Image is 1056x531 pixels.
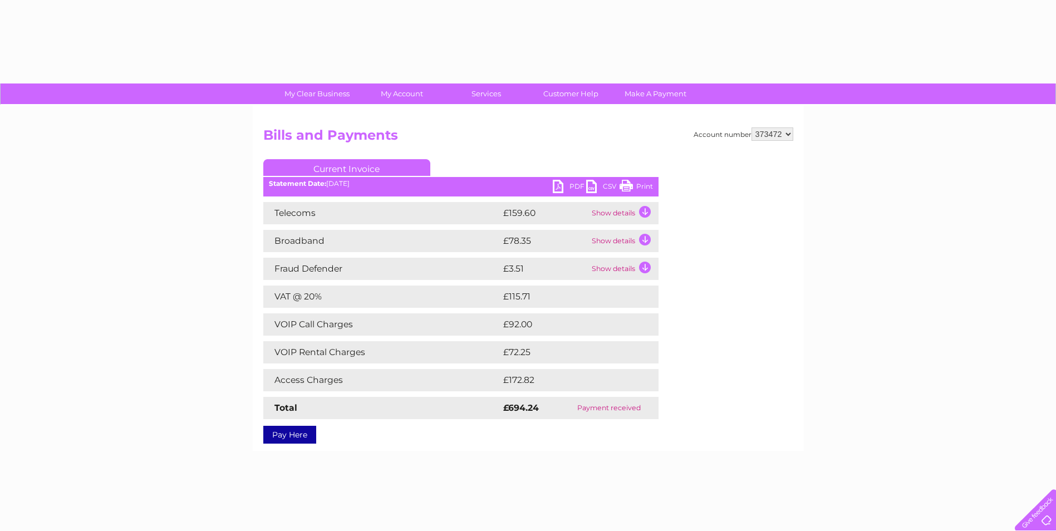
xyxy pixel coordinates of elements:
[263,159,430,176] a: Current Invoice
[503,402,539,413] strong: £694.24
[610,83,701,104] a: Make A Payment
[500,230,589,252] td: £78.35
[440,83,532,104] a: Services
[263,286,500,308] td: VAT @ 20%
[620,180,653,196] a: Print
[263,180,659,188] div: [DATE]
[263,341,500,363] td: VOIP Rental Charges
[263,369,500,391] td: Access Charges
[589,258,659,280] td: Show details
[500,286,636,308] td: £115.71
[263,127,793,149] h2: Bills and Payments
[589,202,659,224] td: Show details
[559,397,659,419] td: Payment received
[694,127,793,141] div: Account number
[269,179,326,188] b: Statement Date:
[500,341,636,363] td: £72.25
[263,202,500,224] td: Telecoms
[274,402,297,413] strong: Total
[589,230,659,252] td: Show details
[525,83,617,104] a: Customer Help
[263,258,500,280] td: Fraud Defender
[271,83,363,104] a: My Clear Business
[356,83,448,104] a: My Account
[263,313,500,336] td: VOIP Call Charges
[586,180,620,196] a: CSV
[263,426,316,444] a: Pay Here
[553,180,586,196] a: PDF
[500,313,637,336] td: £92.00
[500,258,589,280] td: £3.51
[500,369,638,391] td: £172.82
[263,230,500,252] td: Broadband
[500,202,589,224] td: £159.60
